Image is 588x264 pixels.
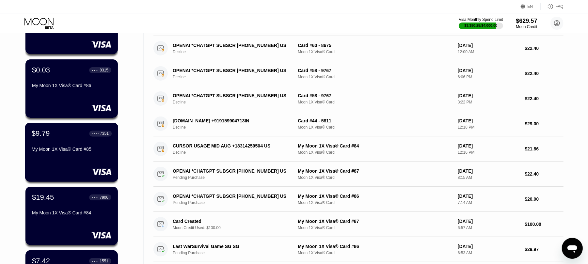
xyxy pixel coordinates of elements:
[32,210,111,215] div: My Moon 1X Visa® Card #84
[173,200,298,205] div: Pending Purchase
[458,50,519,54] div: 12:00 AM
[298,125,453,130] div: Moon 1X Visa® Card
[458,150,519,155] div: 12:16 PM
[298,168,453,174] div: My Moon 1X Visa® Card #87
[173,93,289,98] div: OPENAI *CHATGPT SUBSCR [PHONE_NUMBER] US
[298,143,453,148] div: My Moon 1X Visa® Card #84
[556,4,564,9] div: FAQ
[516,24,537,29] div: Moon Credit
[153,187,564,212] div: OPENAI *CHATGPT SUBSCR [PHONE_NUMBER] USPending PurchaseMy Moon 1X Visa® Card #86Moon 1X Visa® Ca...
[298,93,453,98] div: Card #58 - 9767
[525,222,564,227] div: $100.00
[298,244,453,249] div: My Moon 1X Visa® Card #86
[298,68,453,73] div: Card #58 - 9767
[173,168,289,174] div: OPENAI *CHATGPT SUBSCR [PHONE_NUMBER] US
[32,147,112,152] div: My Moon 1X Visa® Card #85
[173,118,289,123] div: [DOMAIN_NAME] +919159904713IN
[525,46,564,51] div: $22.40
[525,146,564,151] div: $21.86
[458,100,519,104] div: 3:22 PM
[153,162,564,187] div: OPENAI *CHATGPT SUBSCR [PHONE_NUMBER] USPending PurchaseMy Moon 1X Visa® Card #87Moon 1X Visa® Ca...
[298,219,453,224] div: My Moon 1X Visa® Card #87
[525,71,564,76] div: $22.40
[153,36,564,61] div: OPENAI *CHATGPT SUBSCR [PHONE_NUMBER] USDeclineCard #60 - 8675Moon 1X Visa® Card[DATE]12:00 AM$22.40
[525,121,564,126] div: $29.00
[173,68,289,73] div: OPENAI *CHATGPT SUBSCR [PHONE_NUMBER] US
[173,150,298,155] div: Decline
[458,125,519,130] div: 12:18 PM
[100,259,108,263] div: 1551
[458,219,519,224] div: [DATE]
[458,143,519,148] div: [DATE]
[100,131,109,136] div: 7351
[173,194,289,199] div: OPENAI *CHATGPT SUBSCR [PHONE_NUMBER] US
[100,68,108,72] div: 8315
[458,244,519,249] div: [DATE]
[298,50,453,54] div: Moon 1X Visa® Card
[458,194,519,199] div: [DATE]
[298,43,453,48] div: Card #60 - 8675
[458,75,519,79] div: 6:06 PM
[32,83,111,88] div: My Moon 1X Visa® Card #86
[459,17,503,22] div: Visa Monthly Spend Limit
[458,175,519,180] div: 8:15 AM
[173,100,298,104] div: Decline
[298,100,453,104] div: Moon 1X Visa® Card
[525,96,564,101] div: $22.40
[458,200,519,205] div: 7:14 AM
[525,247,564,252] div: $29.97
[458,93,519,98] div: [DATE]
[92,260,99,262] div: ● ● ● ●
[173,219,289,224] div: Card Created
[528,4,533,9] div: EN
[458,225,519,230] div: 6:57 AM
[298,75,453,79] div: Moon 1X Visa® Card
[458,168,519,174] div: [DATE]
[153,212,564,237] div: Card CreatedMoon Credit Used: $100.00My Moon 1X Visa® Card #87Moon 1X Visa® Card[DATE]6:57 AM$100.00
[173,125,298,130] div: Decline
[298,118,453,123] div: Card #44 - 5811
[25,59,118,118] div: $0.03● ● ● ●8315My Moon 1X Visa® Card #86
[521,3,541,10] div: EN
[153,61,564,86] div: OPENAI *CHATGPT SUBSCR [PHONE_NUMBER] USDeclineCard #58 - 9767Moon 1X Visa® Card[DATE]6:06 PM$22.40
[153,237,564,262] div: Last WarSurvival Game SG SGPending PurchaseMy Moon 1X Visa® Card #86Moon 1X Visa® Card[DATE]6:53 ...
[516,18,537,24] div: $629.57
[173,251,298,255] div: Pending Purchase
[298,200,453,205] div: Moon 1X Visa® Card
[173,75,298,79] div: Decline
[173,50,298,54] div: Decline
[173,43,289,48] div: OPENAI *CHATGPT SUBSCR [PHONE_NUMBER] US
[153,111,564,136] div: [DOMAIN_NAME] +919159904713INDeclineCard #44 - 5811Moon 1X Visa® Card[DATE]12:18 PM$29.00
[298,175,453,180] div: Moon 1X Visa® Card
[298,150,453,155] div: Moon 1X Visa® Card
[173,175,298,180] div: Pending Purchase
[173,143,289,148] div: CURSOR USAGE MID AUG +18314259504 US
[153,86,564,111] div: OPENAI *CHATGPT SUBSCR [PHONE_NUMBER] USDeclineCard #58 - 9767Moon 1X Visa® Card[DATE]3:22 PM$22.40
[32,193,54,202] div: $19.45
[562,238,583,259] iframe: Button to launch messaging window
[458,118,519,123] div: [DATE]
[173,225,298,230] div: Moon Credit Used: $100.00
[516,18,537,29] div: $629.57Moon Credit
[541,3,564,10] div: FAQ
[32,66,50,74] div: $0.03
[25,123,118,181] div: $9.79● ● ● ●7351My Moon 1X Visa® Card #85
[173,244,289,249] div: Last WarSurvival Game SG SG
[298,225,453,230] div: Moon 1X Visa® Card
[458,68,519,73] div: [DATE]
[92,196,99,198] div: ● ● ● ●
[32,129,50,138] div: $9.79
[153,136,564,162] div: CURSOR USAGE MID AUG +18314259504 USDeclineMy Moon 1X Visa® Card #84Moon 1X Visa® Card[DATE]12:16...
[525,171,564,177] div: $22.40
[465,23,498,27] div: $3,380.25 / $4,000.00
[298,251,453,255] div: Moon 1X Visa® Card
[25,187,118,245] div: $19.45● ● ● ●7906My Moon 1X Visa® Card #84
[525,196,564,202] div: $20.00
[458,251,519,255] div: 6:53 AM
[459,17,503,29] div: Visa Monthly Spend Limit$3,380.25/$4,000.00
[298,194,453,199] div: My Moon 1X Visa® Card #86
[458,43,519,48] div: [DATE]
[100,195,108,200] div: 7906
[92,69,99,71] div: ● ● ● ●
[92,132,99,134] div: ● ● ● ●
